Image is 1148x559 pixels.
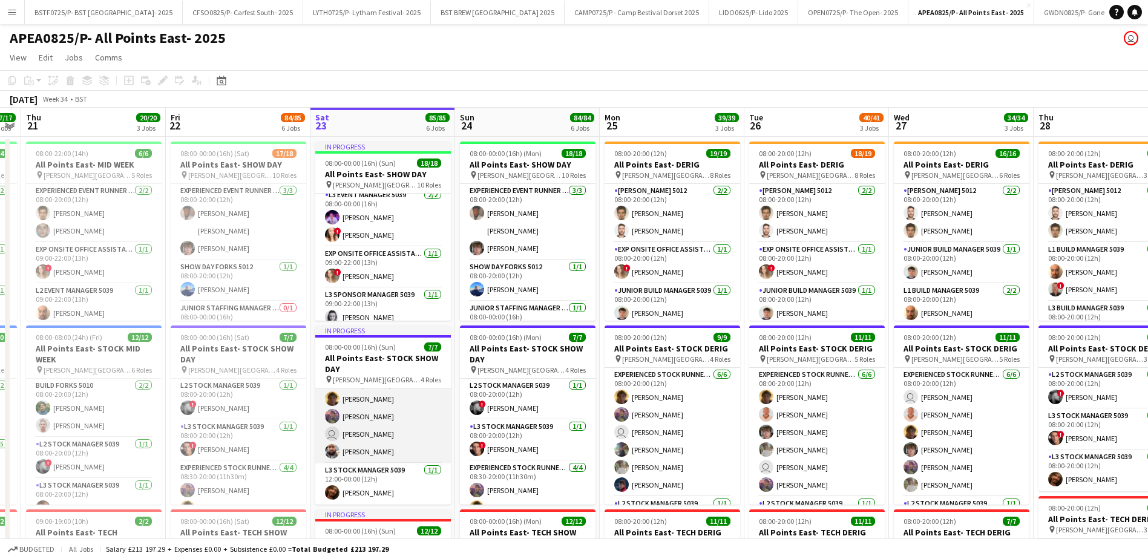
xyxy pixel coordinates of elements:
span: 11/11 [851,517,875,526]
span: 09:00-19:00 (10h) [36,517,88,526]
app-job-card: 08:00-08:00 (24h) (Fri)12/12All Points East- STOCK MID WEEK [PERSON_NAME][GEOGRAPHIC_DATA]6 Roles... [26,325,162,505]
span: [PERSON_NAME][GEOGRAPHIC_DATA] [1056,525,1144,534]
span: 2/2 [135,517,152,526]
span: Wed [894,112,910,123]
span: 08:00-20:00 (12h) [759,149,812,158]
app-card-role: Exp Onsite Office Assistant 50121/108:00-20:00 (12h)![PERSON_NAME] [605,243,740,284]
app-card-role: Experienced Event Runner 50123/308:00-20:00 (12h)[PERSON_NAME][PERSON_NAME][PERSON_NAME] [460,184,595,260]
app-card-role: L2 Stock Manager 50391/108:00-20:00 (12h)![PERSON_NAME] [171,379,306,420]
span: 08:00-00:00 (16h) (Mon) [470,517,542,526]
span: 5 Roles [854,355,875,364]
span: [PERSON_NAME][GEOGRAPHIC_DATA] [44,171,131,180]
div: 3 Jobs [1005,123,1028,132]
span: 08:00-20:00 (12h) [904,149,956,158]
span: 4 Roles [276,365,297,374]
span: All jobs [67,544,96,554]
div: 6 Jobs [426,123,449,132]
app-job-card: 08:00-20:00 (12h)19/19All Points East- DERIG [PERSON_NAME][GEOGRAPHIC_DATA]8 Roles[PERSON_NAME] 5... [605,142,740,321]
span: [PERSON_NAME][GEOGRAPHIC_DATA] [911,355,999,364]
span: Edit [39,52,53,63]
div: 08:00-20:00 (12h)11/11All Points East- STOCK DERIG [PERSON_NAME][GEOGRAPHIC_DATA]5 RolesExperienc... [749,325,885,505]
div: 08:00-20:00 (12h)16/16All Points East- DERIG [PERSON_NAME][GEOGRAPHIC_DATA]6 Roles[PERSON_NAME] 5... [894,142,1029,321]
button: BSTF0725/P- BST [GEOGRAPHIC_DATA]- 2025 [25,1,183,24]
span: ! [1057,390,1064,397]
div: In progress08:00-00:00 (16h) (Sun)18/18All Points East- SHOW DAY [PERSON_NAME][GEOGRAPHIC_DATA]10... [315,142,451,321]
app-card-role: [PERSON_NAME] 50122/208:00-20:00 (12h)[PERSON_NAME][PERSON_NAME] [605,184,740,243]
span: [PERSON_NAME][GEOGRAPHIC_DATA] [333,375,421,384]
span: 12/12 [128,333,152,342]
h3: All Points East- TECH DERIG [894,527,1029,538]
a: View [5,50,31,65]
h3: All Points East- TECH SHOW DAY [315,537,451,558]
span: Budgeted [19,545,54,554]
span: 12/12 [562,517,586,526]
div: In progress [315,142,451,151]
div: Salary £213 197.29 + Expenses £0.00 + Subsistence £0.00 = [106,544,389,554]
app-card-role: L3 Stock Manager 50391/108:00-20:00 (12h)[PERSON_NAME] [26,479,162,520]
span: 17/18 [272,149,297,158]
h3: All Points East- STOCK SHOW DAY [171,343,306,365]
app-card-role: Experienced Event Runner 50123/308:00-20:00 (12h)[PERSON_NAME][PERSON_NAME][PERSON_NAME] [171,184,306,260]
button: LYTH0725/P- Lytham Festival- 2025 [303,1,431,24]
span: 84/85 [281,113,305,122]
button: LIDO0625/P- Lido 2025 [709,1,798,24]
span: 11/11 [995,333,1020,342]
span: 08:00-00:00 (16h) (Sat) [180,517,249,526]
span: 18/18 [562,149,586,158]
button: BST BREW [GEOGRAPHIC_DATA] 2025 [431,1,565,24]
button: APEA0825/P- All Points East- 2025 [908,1,1034,24]
span: [PERSON_NAME][GEOGRAPHIC_DATA] [477,171,562,180]
app-job-card: 08:00-00:00 (16h) (Mon)18/18All Points East- SHOW DAY [PERSON_NAME][GEOGRAPHIC_DATA]10 RolesExper... [460,142,595,321]
span: ! [479,400,486,408]
h3: All Points East- MID WEEK [26,159,162,170]
span: [PERSON_NAME][GEOGRAPHIC_DATA] [44,365,131,374]
div: In progress08:00-00:00 (16h) (Sun)7/7All Points East- STOCK SHOW DAY [PERSON_NAME][GEOGRAPHIC_DAT... [315,325,451,505]
span: ! [623,264,631,272]
span: 5 Roles [999,355,1020,364]
app-card-role: L3 Stock Manager 50391/108:00-20:00 (12h)![PERSON_NAME] [171,420,306,461]
span: 10 Roles [562,171,586,180]
app-job-card: 08:00-00:00 (16h) (Mon)7/7All Points East- STOCK SHOW DAY [PERSON_NAME][GEOGRAPHIC_DATA]4 RolesL2... [460,325,595,505]
div: 6 Jobs [281,123,304,132]
span: 8 Roles [854,171,875,180]
app-card-role: Junior Staffing Manager 50390/108:00-00:00 (16h) [171,301,306,342]
span: 26 [747,119,763,132]
span: 08:00-20:00 (12h) [1048,503,1101,512]
span: [PERSON_NAME][GEOGRAPHIC_DATA] [188,171,272,180]
span: ! [189,400,197,408]
span: 7/7 [280,333,297,342]
div: In progress [315,509,451,519]
span: [PERSON_NAME][GEOGRAPHIC_DATA] [767,171,854,180]
app-card-role: Experienced Event Runner 50122/208:00-20:00 (12h)[PERSON_NAME][PERSON_NAME] [26,184,162,243]
app-card-role: L2 Stock Manager 50391/1 [749,497,885,538]
span: 10 Roles [417,180,441,189]
app-card-role: Experienced Stock Runner 50126/608:00-20:00 (12h)[PERSON_NAME][PERSON_NAME] [PERSON_NAME][PERSON_... [605,368,740,497]
span: 08:00-20:00 (12h) [904,333,956,342]
a: Edit [34,50,57,65]
span: 5 Roles [131,171,152,180]
button: OPEN0725/P- The Open- 2025 [798,1,908,24]
h3: All Points East- TECH DERIG [749,527,885,538]
h3: All Points East- TECH SHOW DAY [460,527,595,549]
app-card-role: [PERSON_NAME] 50122/208:00-20:00 (12h)[PERSON_NAME][PERSON_NAME] [894,184,1029,243]
span: 08:00-00:00 (16h) (Sun) [325,159,396,168]
span: [PERSON_NAME][GEOGRAPHIC_DATA] [477,365,565,374]
app-card-role: Build Forks 50102/208:00-20:00 (12h)[PERSON_NAME][PERSON_NAME] [26,379,162,437]
span: 11/11 [851,333,875,342]
span: [PERSON_NAME][GEOGRAPHIC_DATA] [1056,355,1144,364]
span: 7/7 [569,333,586,342]
span: 08:00-22:00 (14h) [36,149,88,158]
h3: All Points East- SHOW DAY [171,159,306,170]
app-card-role: L2 Stock Manager 50391/108:00-20:00 (12h)![PERSON_NAME] [26,437,162,479]
span: Jobs [65,52,83,63]
span: 7/7 [424,342,441,351]
app-card-role: Exp Onsite Office Assistant 50121/108:00-20:00 (12h)![PERSON_NAME] [749,243,885,284]
h3: All Points East- DERIG [749,159,885,170]
h3: All Points East- DERIG [894,159,1029,170]
span: [PERSON_NAME][GEOGRAPHIC_DATA] [767,355,854,364]
span: 28 [1037,119,1054,132]
app-card-role: L1 Build Manager 50392/208:00-20:00 (12h)[PERSON_NAME] [894,284,1029,342]
span: 4 Roles [565,365,586,374]
span: 6 Roles [999,171,1020,180]
span: Sat [315,112,329,123]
